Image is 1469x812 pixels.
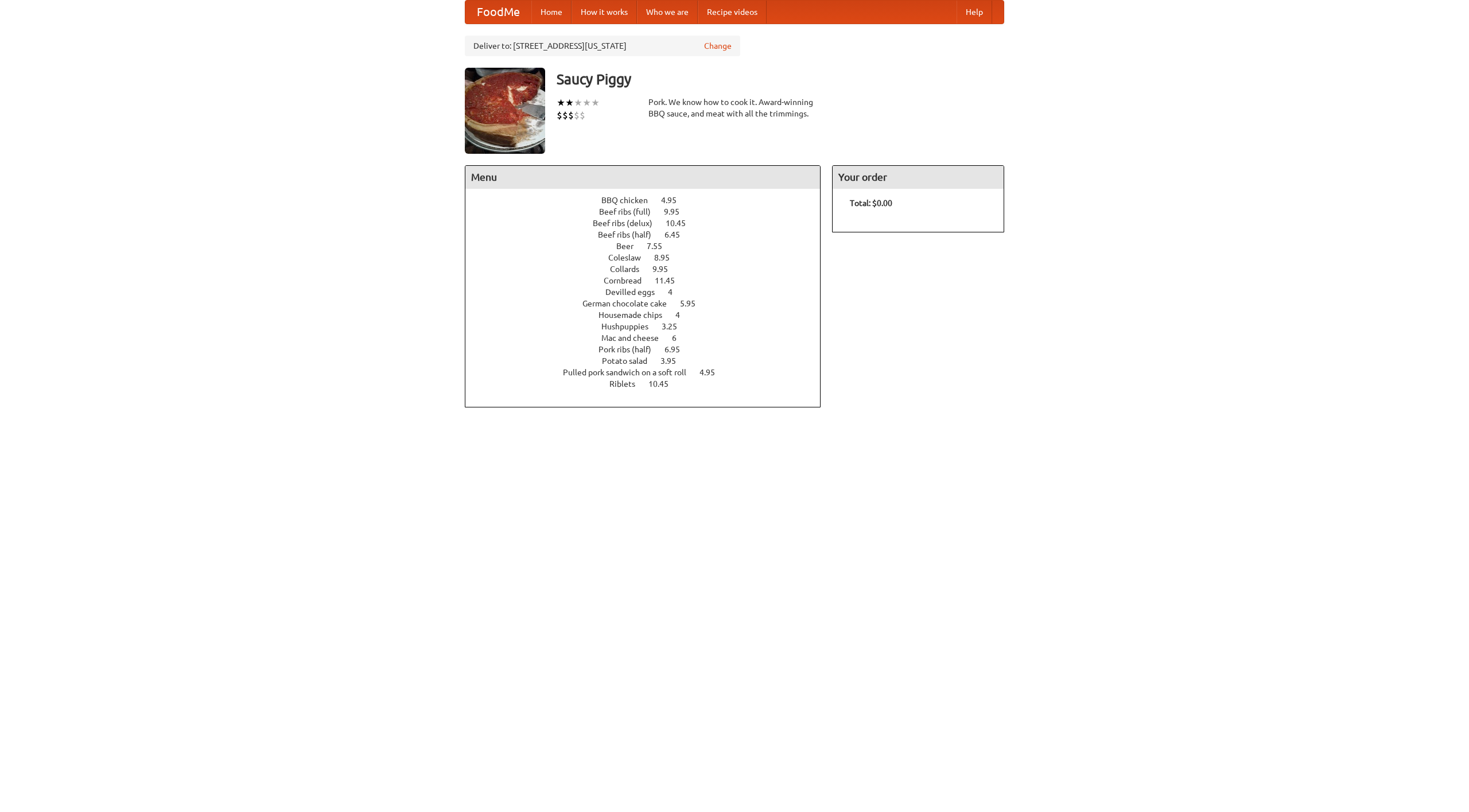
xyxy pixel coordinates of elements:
a: Recipe videos [698,1,767,24]
a: Home [531,1,572,24]
span: German chocolate cake [582,299,678,308]
h3: Saucy Piggy [557,68,1004,91]
span: 6.45 [664,230,691,239]
li: $ [580,109,585,122]
span: 10.45 [666,219,697,228]
a: How it works [572,1,637,24]
span: Beer [616,242,645,251]
span: 9.95 [664,207,691,216]
a: German chocolate cake 5.95 [582,299,717,308]
li: $ [557,109,562,122]
img: angular.jpg [465,68,545,154]
span: 4 [668,287,684,297]
span: Pulled pork sandwich on a soft roll [563,368,698,377]
a: Devilled eggs 4 [605,287,694,297]
a: Beef ribs (full) 9.95 [599,207,701,216]
span: 3.25 [662,322,689,331]
b: Total: $0.00 [850,199,892,208]
li: ★ [591,96,600,109]
a: Mac and cheese 6 [601,333,698,343]
span: Devilled eggs [605,287,666,297]
a: Coleslaw 8.95 [608,253,691,262]
a: Change [704,40,732,52]
span: 4.95 [699,368,726,377]
a: Collards 9.95 [610,265,689,274]
a: BBQ chicken 4.95 [601,196,698,205]
span: Potato salad [602,356,659,366]
a: Pork ribs (half) 6.95 [599,345,701,354]
span: 9.95 [652,265,679,274]
span: Housemade chips [599,310,674,320]
li: ★ [574,96,582,109]
div: Deliver to: [STREET_ADDRESS][US_STATE] [465,36,740,56]
a: Cornbread 11.45 [604,276,696,285]
a: Beef ribs (half) 6.45 [598,230,701,239]
h4: Menu [465,166,820,189]
span: Hushpuppies [601,322,660,331]
div: Pork. We know how to cook it. Award-winning BBQ sauce, and meat with all the trimmings. [648,96,821,119]
li: ★ [582,96,591,109]
a: FoodMe [465,1,531,24]
span: 8.95 [654,253,681,262]
span: 3.95 [660,356,687,366]
a: Potato salad 3.95 [602,356,697,366]
h4: Your order [833,166,1004,189]
span: Collards [610,265,651,274]
a: Riblets 10.45 [609,379,690,388]
a: Hushpuppies 3.25 [601,322,698,331]
li: ★ [557,96,565,109]
span: Beef ribs (full) [599,207,662,216]
span: BBQ chicken [601,196,659,205]
span: Pork ribs (half) [599,345,663,354]
a: Housemade chips 4 [599,310,701,320]
span: 11.45 [655,276,686,285]
a: Help [957,1,992,24]
li: ★ [565,96,574,109]
span: Beef ribs (half) [598,230,663,239]
span: 4.95 [661,196,688,205]
span: 6 [672,333,688,343]
li: $ [568,109,574,122]
span: Beef ribs (delux) [593,219,664,228]
a: Beer 7.55 [616,242,683,251]
span: Cornbread [604,276,653,285]
span: Riblets [609,379,647,388]
span: 4 [675,310,691,320]
li: $ [574,109,580,122]
span: 7.55 [647,242,674,251]
span: 5.95 [680,299,707,308]
span: Coleslaw [608,253,652,262]
span: Mac and cheese [601,333,670,343]
li: $ [562,109,568,122]
a: Beef ribs (delux) 10.45 [593,219,707,228]
span: 10.45 [648,379,680,388]
a: Pulled pork sandwich on a soft roll 4.95 [563,368,736,377]
span: 6.95 [664,345,691,354]
a: Who we are [637,1,698,24]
